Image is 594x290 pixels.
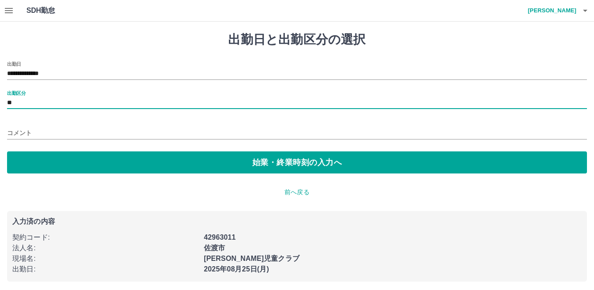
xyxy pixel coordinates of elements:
label: 出勤日 [7,60,21,67]
p: 契約コード : [12,232,199,243]
p: 法人名 : [12,243,199,253]
label: 出勤区分 [7,90,26,96]
b: [PERSON_NAME]児童クラブ [204,255,299,262]
p: 現場名 : [12,253,199,264]
b: 2025年08月25日(月) [204,265,269,273]
p: 入力済の内容 [12,218,582,225]
p: 前へ戻る [7,188,587,197]
b: 42963011 [204,234,236,241]
b: 佐渡市 [204,244,225,252]
p: 出勤日 : [12,264,199,275]
button: 始業・終業時刻の入力へ [7,151,587,173]
h1: 出勤日と出勤区分の選択 [7,32,587,47]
